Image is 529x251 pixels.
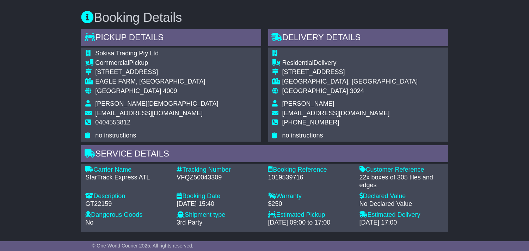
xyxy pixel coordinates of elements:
div: Service Details [81,145,448,164]
span: 4009 [163,87,177,94]
div: Estimated Delivery [359,211,444,219]
div: Booking Date [177,192,261,200]
span: [PERSON_NAME] [282,100,334,107]
div: Declared Value [359,192,444,200]
span: [EMAIL_ADDRESS][DOMAIN_NAME] [282,110,390,117]
div: Dangerous Goods [85,211,170,219]
span: No [85,219,93,226]
span: 0404553812 [95,119,130,126]
div: Pickup Details [81,29,261,48]
span: Residential [282,59,314,66]
div: No Declared Value [359,200,444,208]
div: [DATE] 15:40 [177,200,261,208]
div: EAGLE FARM, [GEOGRAPHIC_DATA] [95,78,218,86]
div: Carrier Name [85,166,170,174]
span: Commercial [95,59,129,66]
div: [GEOGRAPHIC_DATA], [GEOGRAPHIC_DATA] [282,78,418,86]
span: [PERSON_NAME][DEMOGRAPHIC_DATA] [95,100,218,107]
span: 3024 [350,87,364,94]
div: Warranty [268,192,352,200]
div: [STREET_ADDRESS] [95,68,218,76]
div: [STREET_ADDRESS] [282,68,418,76]
div: 22x boxes of 305 tiles and edges [359,174,444,189]
div: Description [85,192,170,200]
span: © One World Courier 2025. All rights reserved. [92,243,193,249]
span: [EMAIL_ADDRESS][DOMAIN_NAME] [95,110,203,117]
span: no instructions [282,132,323,139]
div: [DATE] 09:00 to 17:00 [268,219,352,227]
div: Tracking Number [177,166,261,174]
span: [GEOGRAPHIC_DATA] [282,87,348,94]
div: StarTrack Express ATL [85,174,170,182]
div: GT22159 [85,200,170,208]
div: 1019539716 [268,174,352,182]
div: Shipment type [177,211,261,219]
h3: Booking Details [81,11,448,25]
span: 3rd Party [177,219,202,226]
div: Delivery Details [268,29,448,48]
span: [PHONE_NUMBER] [282,119,339,126]
span: no instructions [95,132,136,139]
div: Delivery [282,59,418,67]
div: Customer Reference [359,166,444,174]
div: [DATE] 17:00 [359,219,444,227]
span: [GEOGRAPHIC_DATA] [95,87,161,94]
div: Booking Reference [268,166,352,174]
div: Pickup [95,59,218,67]
span: Sokisa Trading Pty Ltd [95,50,159,57]
div: $250 [268,200,352,208]
div: VFQZ50043309 [177,174,261,182]
div: Estimated Pickup [268,211,352,219]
